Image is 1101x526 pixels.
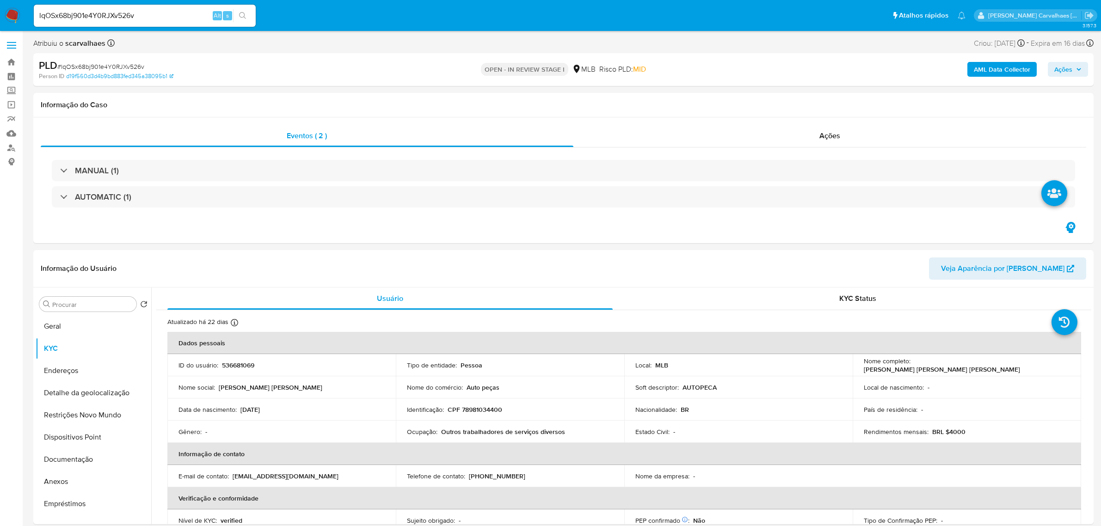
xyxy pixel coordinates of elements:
button: Dispositivos Point [36,426,151,448]
p: PEP confirmado : [635,516,689,525]
b: AML Data Collector [974,62,1030,77]
button: Ações [1048,62,1088,77]
p: Local : [635,361,652,369]
p: Gênero : [178,428,202,436]
p: sara.carvalhaes@mercadopago.com.br [988,11,1082,20]
h1: Informação do Caso [41,100,1086,110]
p: País de residência : [864,405,917,414]
button: Anexos [36,471,151,493]
p: BR [681,405,689,414]
p: BRL $4000 [932,428,966,436]
p: MLB [655,361,668,369]
span: Ações [819,130,840,141]
p: - [673,428,675,436]
p: Estado Civil : [635,428,670,436]
p: Rendimentos mensais : [864,428,929,436]
div: MLB [572,64,596,74]
button: Empréstimos [36,493,151,515]
p: Nome completo : [864,357,910,365]
p: Não [693,516,705,525]
span: - [1027,37,1029,49]
p: [PHONE_NUMBER] [469,472,525,480]
button: Endereços [36,360,151,382]
p: Ocupação : [407,428,437,436]
button: Detalhe da geolocalização [36,382,151,404]
p: AUTOPECA [683,383,717,391]
a: Notificações [958,12,966,19]
a: Sair [1084,11,1094,20]
p: - [693,472,695,480]
h3: MANUAL (1) [75,165,119,176]
button: KYC [36,337,151,360]
span: Eventos ( 2 ) [287,130,327,141]
p: - [459,516,461,525]
p: Data de nascimento : [178,405,237,414]
button: Restrições Novo Mundo [36,404,151,426]
p: - [928,383,929,391]
p: Tipo de entidade : [407,361,457,369]
p: - [921,405,923,414]
th: Dados pessoais [167,332,1081,354]
span: KYC Status [839,293,876,304]
span: Expira em 16 dias [1031,38,1085,49]
a: d19f560d3d4b9bd883fed345a38095b1 [66,72,173,80]
p: verified [221,516,242,525]
h3: AUTOMATIC (1) [75,192,131,202]
p: 536681069 [222,361,254,369]
p: Outros trabalhadores de serviços diversos [441,428,565,436]
button: Retornar ao pedido padrão [140,300,148,311]
button: search-icon [233,9,252,22]
b: Person ID [39,72,64,80]
button: Documentação [36,448,151,471]
p: - [941,516,943,525]
p: E-mail de contato : [178,472,229,480]
p: Nome da empresa : [635,472,689,480]
p: CPF 78981034400 [448,405,502,414]
p: [DATE] [240,405,260,414]
p: Pessoa [461,361,482,369]
p: [EMAIL_ADDRESS][DOMAIN_NAME] [233,472,338,480]
p: Nome do comércio : [407,383,463,391]
div: AUTOMATIC (1) [52,186,1075,208]
span: Atalhos rápidos [899,11,948,20]
input: Procurar [52,300,133,309]
button: AML Data Collector [967,62,1037,77]
th: Informação de contato [167,443,1081,465]
p: - [205,428,207,436]
button: Veja Aparência por [PERSON_NAME] [929,257,1086,280]
span: Alt [214,11,221,20]
p: Nome social : [178,383,215,391]
div: Criou: [DATE] [974,37,1025,49]
th: Verificação e conformidade [167,487,1081,509]
p: [PERSON_NAME] [PERSON_NAME] [PERSON_NAME] [864,365,1020,373]
span: Ações [1054,62,1072,77]
p: OPEN - IN REVIEW STAGE I [481,63,568,76]
p: Sujeito obrigado : [407,516,455,525]
button: Geral [36,315,151,337]
p: Telefone de contato : [407,472,465,480]
p: Nível de KYC : [178,516,217,525]
b: scarvalhaes [63,38,105,49]
p: Atualizado há 22 dias [167,318,228,326]
span: Atribuiu o [33,38,105,49]
span: # lqOSx68bj901e4Y0RJXv526v [57,62,144,71]
span: Veja Aparência por [PERSON_NAME] [941,257,1064,280]
span: s [226,11,229,20]
b: PLD [39,58,57,73]
p: Soft descriptor : [635,383,679,391]
div: MANUAL (1) [52,160,1075,181]
p: Identificação : [407,405,444,414]
p: Auto peças [467,383,499,391]
button: Procurar [43,300,50,308]
span: MID [633,64,646,74]
p: ID do usuário : [178,361,218,369]
h1: Informação do Usuário [41,264,117,273]
p: Tipo de Confirmação PEP : [864,516,937,525]
span: Usuário [377,293,403,304]
p: [PERSON_NAME] [PERSON_NAME] [219,383,322,391]
p: Local de nascimento : [864,383,924,391]
p: Nacionalidade : [635,405,677,414]
input: Pesquise usuários ou casos... [34,10,256,22]
span: Risco PLD: [599,64,646,74]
